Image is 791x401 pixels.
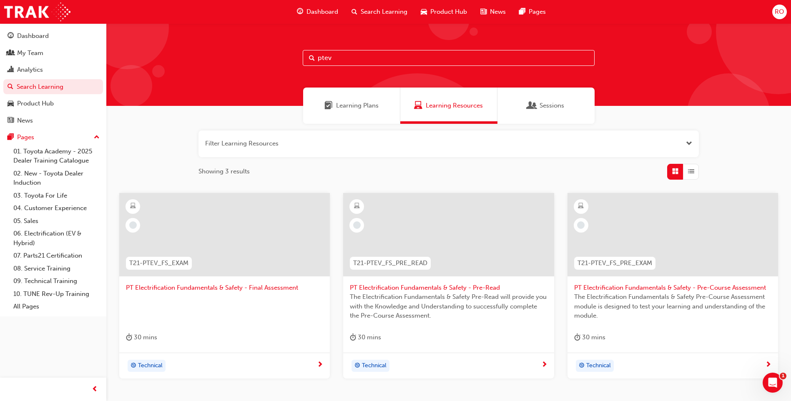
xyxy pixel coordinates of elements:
span: Learning Resources [414,101,422,110]
span: target-icon [131,361,136,371]
span: The Electrification Fundamentals & Safety Pre-Read will provide you with the Knowledge and Unders... [350,292,547,321]
a: 10. TUNE Rev-Up Training [10,288,103,301]
a: news-iconNews [474,3,512,20]
span: target-icon [579,361,585,371]
a: guage-iconDashboard [290,3,345,20]
div: 30 mins [350,332,381,343]
button: Pages [3,130,103,145]
a: 09. Technical Training [10,275,103,288]
a: 02. New - Toyota Dealer Induction [10,167,103,189]
a: 06. Electrification (EV & Hybrid) [10,227,103,249]
span: car-icon [421,7,427,17]
button: DashboardMy TeamAnalyticsSearch LearningProduct HubNews [3,27,103,130]
span: chart-icon [8,66,14,74]
span: prev-icon [92,384,98,395]
span: duration-icon [350,332,356,343]
button: RO [772,5,787,19]
span: up-icon [94,132,100,143]
span: duration-icon [126,332,132,343]
span: PT Electrification Fundamentals & Safety - Pre-Read [350,283,547,293]
input: Search... [303,50,595,66]
a: 08. Service Training [10,262,103,275]
span: news-icon [8,117,14,125]
a: Learning PlansLearning Plans [303,88,400,124]
span: 1 [780,373,786,379]
span: T21-PTEV_FS_PRE_READ [353,258,427,268]
span: learningRecordVerb_NONE-icon [577,221,585,229]
div: Dashboard [17,31,49,41]
span: learningResourceType_ELEARNING-icon [354,201,360,212]
a: Product Hub [3,96,103,111]
span: pages-icon [519,7,525,17]
span: learningRecordVerb_NONE-icon [129,221,137,229]
span: T21-PTEV_FS_PRE_EXAM [578,258,652,268]
a: car-iconProduct Hub [414,3,474,20]
a: 05. Sales [10,215,103,228]
a: Learning ResourcesLearning Resources [400,88,497,124]
div: 30 mins [126,332,157,343]
span: Showing 3 results [198,167,250,176]
span: Learning Plans [324,101,333,110]
span: PT Electrification Fundamentals & Safety - Pre-Course Assessment [574,283,771,293]
span: Search Learning [361,7,407,17]
a: 03. Toyota For Life [10,189,103,202]
div: My Team [17,48,43,58]
span: Learning Plans [336,101,379,110]
span: PT Electrification Fundamentals & Safety - Final Assessment [126,283,323,293]
a: T21-PTEV_FS_PRE_READPT Electrification Fundamentals & Safety - Pre-ReadThe Electrification Fundam... [343,193,554,379]
span: learningRecordVerb_NONE-icon [353,221,361,229]
a: My Team [3,45,103,61]
span: Product Hub [430,7,467,17]
span: Technical [362,361,387,371]
span: pages-icon [8,134,14,141]
span: news-icon [480,7,487,17]
span: Technical [138,361,163,371]
span: List [688,167,694,176]
span: The Electrification Fundamentals & Safety Pre-Course Assessment module is designed to test your l... [574,292,771,321]
a: All Pages [10,300,103,313]
a: Dashboard [3,28,103,44]
span: car-icon [8,100,14,108]
a: 04. Customer Experience [10,202,103,215]
a: pages-iconPages [512,3,552,20]
span: Pages [529,7,546,17]
span: search-icon [8,83,13,91]
a: Analytics [3,62,103,78]
span: next-icon [317,361,323,369]
a: T21-PTEV_FS_EXAMPT Electrification Fundamentals & Safety - Final Assessmentduration-icon 30 minst... [119,193,330,379]
span: people-icon [8,50,14,57]
span: Search [309,53,315,63]
span: guage-icon [297,7,303,17]
a: 01. Toyota Academy - 2025 Dealer Training Catalogue [10,145,103,167]
span: Technical [586,361,611,371]
iframe: Intercom live chat [763,373,783,393]
span: News [490,7,506,17]
div: Product Hub [17,99,54,108]
div: Pages [17,133,34,142]
span: T21-PTEV_FS_EXAM [129,258,188,268]
a: SessionsSessions [497,88,595,124]
span: learningResourceType_ELEARNING-icon [130,201,136,212]
span: Grid [672,167,678,176]
span: Sessions [540,101,564,110]
img: Trak [4,3,70,21]
span: guage-icon [8,33,14,40]
span: next-icon [765,361,771,369]
div: News [17,116,33,125]
a: News [3,113,103,128]
button: Open the filter [686,139,692,148]
span: duration-icon [574,332,580,343]
div: Analytics [17,65,43,75]
span: search-icon [352,7,357,17]
span: Sessions [528,101,536,110]
a: T21-PTEV_FS_PRE_EXAMPT Electrification Fundamentals & Safety - Pre-Course AssessmentThe Electrifi... [568,193,778,379]
span: learningResourceType_ELEARNING-icon [578,201,584,212]
span: Learning Resources [426,101,483,110]
a: Search Learning [3,79,103,95]
div: 30 mins [574,332,605,343]
span: next-icon [541,361,547,369]
span: Dashboard [306,7,338,17]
